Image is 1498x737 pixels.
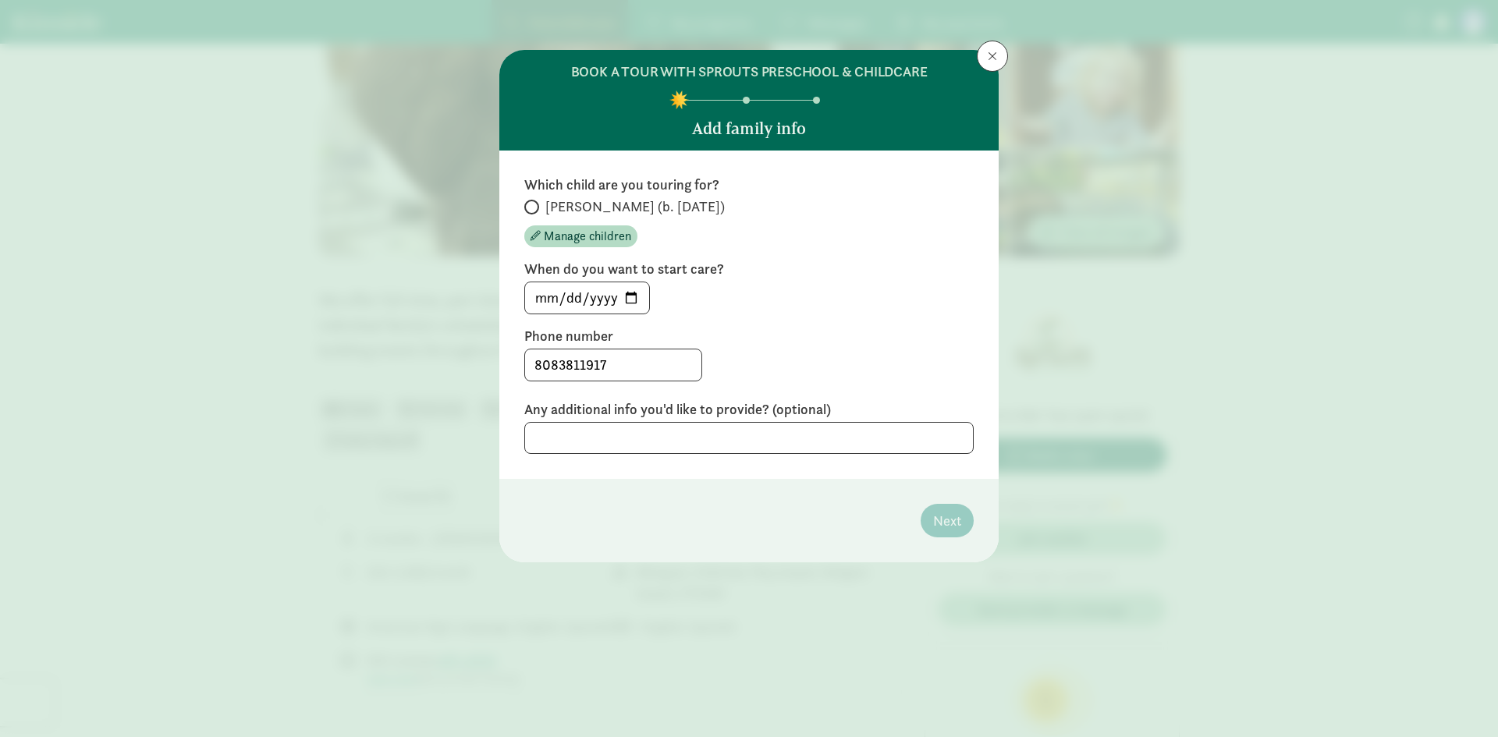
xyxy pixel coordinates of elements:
[571,62,928,81] h6: BOOK A TOUR WITH SPROUTS PRESCHOOL & CHILDCARE
[524,175,974,194] label: Which child are you touring for?
[524,260,974,278] label: When do you want to start care?
[524,400,974,419] label: Any additional info you'd like to provide? (optional)
[692,119,806,138] h5: Add family info
[921,504,974,537] button: Next
[545,197,725,216] span: [PERSON_NAME] (b. [DATE])
[524,225,637,247] button: Manage children
[525,349,701,381] input: 5555555555
[933,510,961,531] span: Next
[544,227,631,246] span: Manage children
[524,327,974,345] label: Phone number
